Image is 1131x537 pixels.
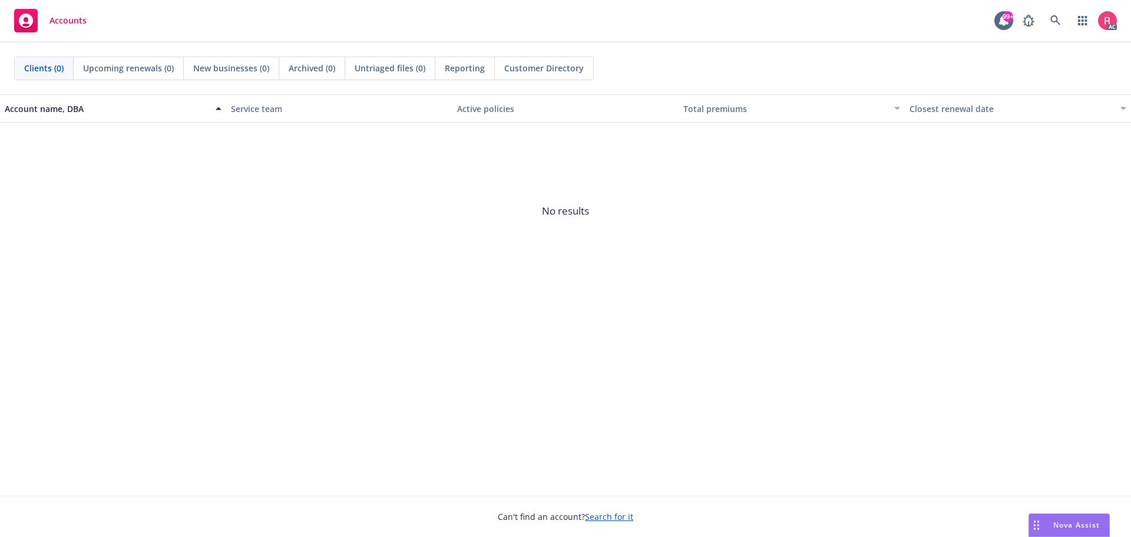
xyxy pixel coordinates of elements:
button: Active policies [452,94,679,123]
a: Switch app [1071,9,1094,32]
button: Nova Assist [1029,513,1110,537]
span: Clients (0) [24,62,64,74]
div: Total premiums [683,103,887,115]
a: Report a Bug [1017,9,1040,32]
div: Drag to move [1029,514,1044,536]
a: Search for it [585,511,633,522]
button: Total premiums [679,94,905,123]
button: Closest renewal date [905,94,1131,123]
span: Can't find an account? [498,510,633,523]
span: Accounts [49,16,87,25]
button: Service team [226,94,452,123]
span: Upcoming renewals (0) [83,62,174,74]
span: New businesses (0) [193,62,269,74]
span: Untriaged files (0) [355,62,425,74]
span: Archived (0) [289,62,335,74]
a: Accounts [9,4,91,37]
div: Service team [231,103,448,115]
a: Search [1044,9,1067,32]
span: Customer Directory [504,62,584,74]
div: Account name, DBA [5,103,209,115]
span: Reporting [445,62,485,74]
div: 99+ [1003,11,1013,22]
div: Closest renewal date [910,103,1113,115]
img: photo [1098,11,1117,30]
div: Active policies [457,103,674,115]
span: Nova Assist [1053,520,1100,530]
